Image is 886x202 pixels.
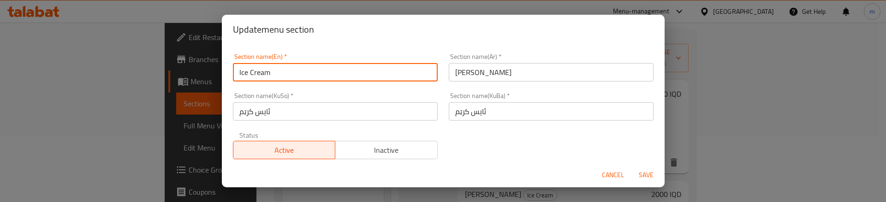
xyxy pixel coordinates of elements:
input: Please enter section name(KuBa) [449,102,654,121]
span: Inactive [339,144,434,157]
span: Cancel [602,169,624,181]
input: Please enter section name(ar) [449,63,654,81]
h2: Update menu section [233,22,654,37]
button: Inactive [335,141,438,159]
input: Please enter section name(en) [233,63,438,81]
input: Please enter section name(KuSo) [233,102,438,121]
button: Active [233,141,336,159]
span: Save [635,169,657,181]
button: Save [631,167,661,184]
button: Cancel [598,167,628,184]
span: Active [237,144,332,157]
